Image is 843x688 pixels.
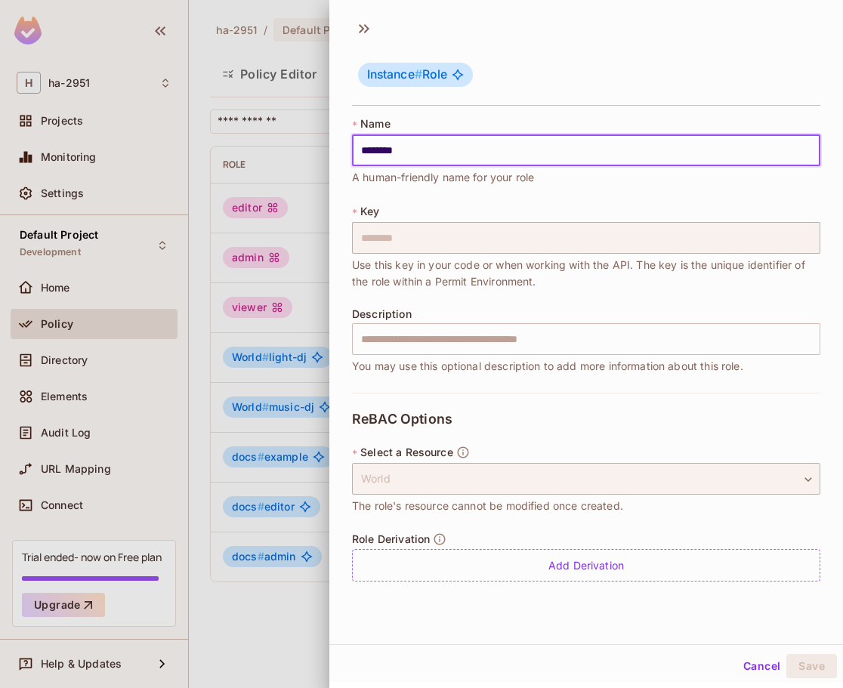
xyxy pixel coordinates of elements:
button: Cancel [737,654,786,678]
span: Use this key in your code or when working with the API. The key is the unique identifier of the r... [352,257,820,290]
span: The role's resource cannot be modified once created. [352,498,623,514]
span: ReBAC Options [352,412,452,427]
button: Save [786,654,837,678]
span: Role Derivation [352,533,430,545]
span: Name [360,118,391,130]
span: Role [367,67,447,82]
span: A human-friendly name for your role [352,169,534,186]
span: Select a Resource [360,446,453,458]
span: Description [352,308,412,320]
span: You may use this optional description to add more information about this role. [352,358,743,375]
span: # [415,67,422,82]
div: Add Derivation [352,549,820,582]
div: World [352,463,820,495]
span: Instance [367,67,422,82]
span: Key [360,205,379,218]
